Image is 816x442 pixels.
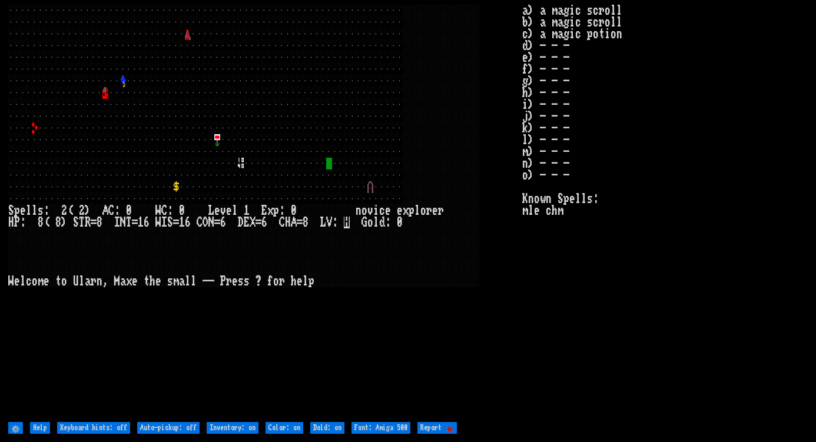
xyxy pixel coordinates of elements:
[44,217,49,228] div: (
[232,275,238,287] div: e
[8,205,14,217] div: S
[173,275,179,287] div: m
[79,205,85,217] div: 2
[414,205,420,217] div: l
[126,217,132,228] div: T
[97,275,102,287] div: n
[167,205,173,217] div: :
[279,217,285,228] div: C
[367,205,373,217] div: v
[73,217,79,228] div: S
[161,217,167,228] div: I
[291,217,297,228] div: A
[91,217,97,228] div: =
[279,275,285,287] div: r
[38,217,44,228] div: 8
[179,217,185,228] div: 1
[20,205,26,217] div: e
[220,205,226,217] div: v
[20,275,26,287] div: l
[126,275,132,287] div: x
[432,205,438,217] div: e
[367,217,373,228] div: o
[238,275,244,287] div: s
[79,217,85,228] div: T
[226,275,232,287] div: r
[373,205,379,217] div: i
[191,275,197,287] div: l
[420,205,426,217] div: o
[138,217,144,228] div: 1
[256,275,261,287] div: ?
[38,205,44,217] div: s
[61,217,67,228] div: )
[203,275,208,287] div: -
[155,275,161,287] div: e
[144,275,150,287] div: t
[279,205,285,217] div: :
[137,422,200,434] input: Auto-pickup: off
[44,205,49,217] div: :
[61,275,67,287] div: o
[267,205,273,217] div: x
[397,205,403,217] div: e
[244,275,250,287] div: s
[373,217,379,228] div: l
[356,205,361,217] div: n
[309,275,314,287] div: p
[8,422,23,434] input: ⚙️
[351,422,410,434] input: Font: Amiga 500
[144,217,150,228] div: 6
[179,275,185,287] div: a
[85,205,91,217] div: )
[97,217,102,228] div: 8
[379,217,385,228] div: d
[203,217,208,228] div: O
[250,217,256,228] div: X
[261,217,267,228] div: 6
[220,275,226,287] div: P
[379,205,385,217] div: c
[179,205,185,217] div: 0
[67,205,73,217] div: (
[291,205,297,217] div: 0
[226,205,232,217] div: e
[102,205,108,217] div: A
[244,217,250,228] div: E
[14,275,20,287] div: e
[326,217,332,228] div: V
[214,217,220,228] div: =
[214,205,220,217] div: e
[208,205,214,217] div: L
[8,217,14,228] div: H
[303,275,309,287] div: l
[244,205,250,217] div: 1
[267,275,273,287] div: f
[403,205,409,217] div: x
[291,275,297,287] div: h
[261,205,267,217] div: E
[361,217,367,228] div: G
[208,217,214,228] div: N
[173,217,179,228] div: =
[30,422,50,434] input: Help
[409,205,414,217] div: p
[522,5,808,420] stats: a) a magic scroll b) a magic scroll c) a magic potion d) - - - e) - - - f) - - - g) - - - h) - - ...
[256,217,261,228] div: =
[57,422,130,434] input: Keyboard hints: off
[385,205,391,217] div: e
[155,205,161,217] div: W
[14,217,20,228] div: P
[32,275,38,287] div: o
[91,275,97,287] div: r
[232,205,238,217] div: l
[150,275,155,287] div: h
[85,217,91,228] div: R
[26,275,32,287] div: c
[297,275,303,287] div: e
[85,275,91,287] div: a
[132,275,138,287] div: e
[14,205,20,217] div: p
[55,217,61,228] div: 8
[273,275,279,287] div: o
